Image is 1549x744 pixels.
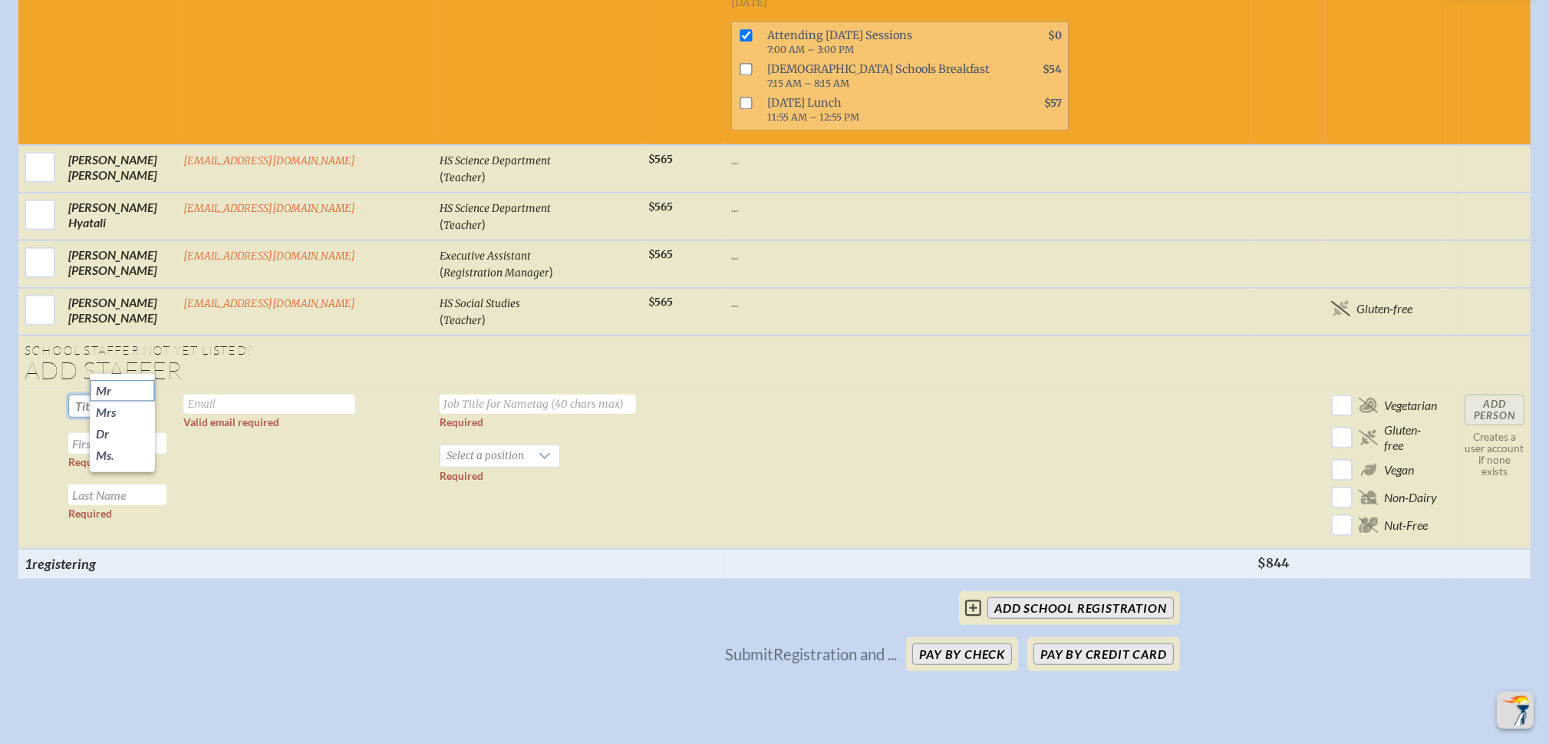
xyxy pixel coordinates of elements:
[440,416,483,428] label: Required
[69,395,105,417] span: Title
[443,314,482,327] span: Teacher
[440,297,520,310] span: HS Social Studies
[1356,301,1412,316] span: Gluten-free
[96,405,116,420] span: Mrs
[1043,63,1062,76] span: $54
[482,169,486,184] span: )
[440,169,443,184] span: (
[183,250,355,263] a: [EMAIL_ADDRESS][DOMAIN_NAME]
[183,416,279,428] label: Valid email required
[90,402,155,423] li: Mrs
[1384,398,1437,413] span: Vegetarian
[987,597,1173,619] input: add School Registration
[183,202,355,215] a: [EMAIL_ADDRESS][DOMAIN_NAME]
[183,395,355,414] input: Email
[96,426,109,441] span: Dr
[440,154,551,167] span: HS Science Department
[1251,549,1325,578] th: $844
[761,93,1000,127] span: [DATE] Lunch
[767,44,854,55] span: 7:00 AM – 3:00 PM
[183,297,355,310] a: [EMAIL_ADDRESS][DOMAIN_NAME]
[912,643,1012,665] button: Pay by Check
[18,549,177,578] th: 1
[443,219,482,232] span: Teacher
[482,217,486,231] span: )
[1048,29,1062,42] span: $0
[731,247,1246,263] p: ...
[1384,490,1437,505] span: Non-Dairy
[68,484,166,505] input: Last Name
[767,78,849,89] span: 7:15 AM – 8:15 AM
[440,202,551,215] span: HS Science Department
[648,296,673,309] span: $565
[767,111,859,123] span: 11:55 AM – 12:55 PM
[440,250,531,263] span: Executive Assistant
[90,445,155,466] li: Ms.
[90,423,155,445] li: Dr
[443,171,482,184] span: Teacher
[648,248,673,261] span: $565
[1500,695,1531,726] img: To the top
[440,445,530,467] span: Select a position
[62,288,177,336] td: [PERSON_NAME] [PERSON_NAME]
[440,264,443,279] span: (
[90,380,155,402] li: Mr
[1384,462,1414,478] span: Vegan
[1033,643,1173,665] button: Pay by Credit Card
[761,59,1000,93] span: [DEMOGRAPHIC_DATA] Schools Breakfast
[1384,422,1440,453] span: Gluten-free
[443,266,549,279] span: Registration Manager
[731,152,1246,167] p: ...
[440,312,443,326] span: (
[1044,97,1062,110] span: $57
[68,456,112,468] label: Required
[440,217,443,231] span: (
[62,240,177,288] td: [PERSON_NAME] [PERSON_NAME]
[32,555,96,572] span: registering
[1384,517,1428,533] span: Nut-Free
[1465,432,1524,478] p: Creates a user account if none exists
[96,383,111,398] span: Mr
[68,508,112,520] label: Required
[731,200,1246,215] p: ...
[75,398,99,413] span: Title
[90,374,155,472] ul: Option List
[761,25,1000,59] span: Attending [DATE] Sessions
[62,145,177,193] td: [PERSON_NAME] [PERSON_NAME]
[68,433,166,454] input: First Name
[1497,692,1534,729] button: Scroll Top
[648,153,673,166] span: $565
[648,200,673,213] span: $565
[549,264,553,279] span: )
[725,646,897,663] p: Submit Registration and ...
[440,395,636,414] input: Job Title for Nametag (40 chars max)
[183,154,355,167] a: [EMAIL_ADDRESS][DOMAIN_NAME]
[440,470,483,482] label: Required
[482,312,486,326] span: )
[62,193,177,240] td: [PERSON_NAME] Hyatali
[731,295,1246,310] p: ...
[96,448,114,463] span: Ms.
